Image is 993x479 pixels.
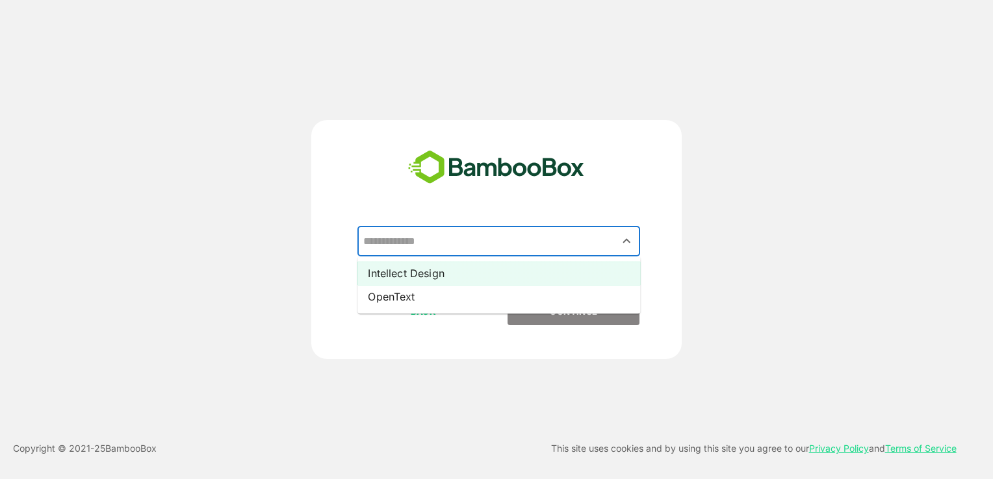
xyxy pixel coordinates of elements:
p: Copyright © 2021- 25 BambooBox [13,441,157,456]
li: OpenText [357,285,640,308]
li: Intellect Design [357,262,640,285]
img: bamboobox [401,146,591,189]
a: Terms of Service [885,443,957,454]
p: This site uses cookies and by using this site you agree to our and [551,441,957,456]
button: Close [618,232,636,250]
a: Privacy Policy [809,443,869,454]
